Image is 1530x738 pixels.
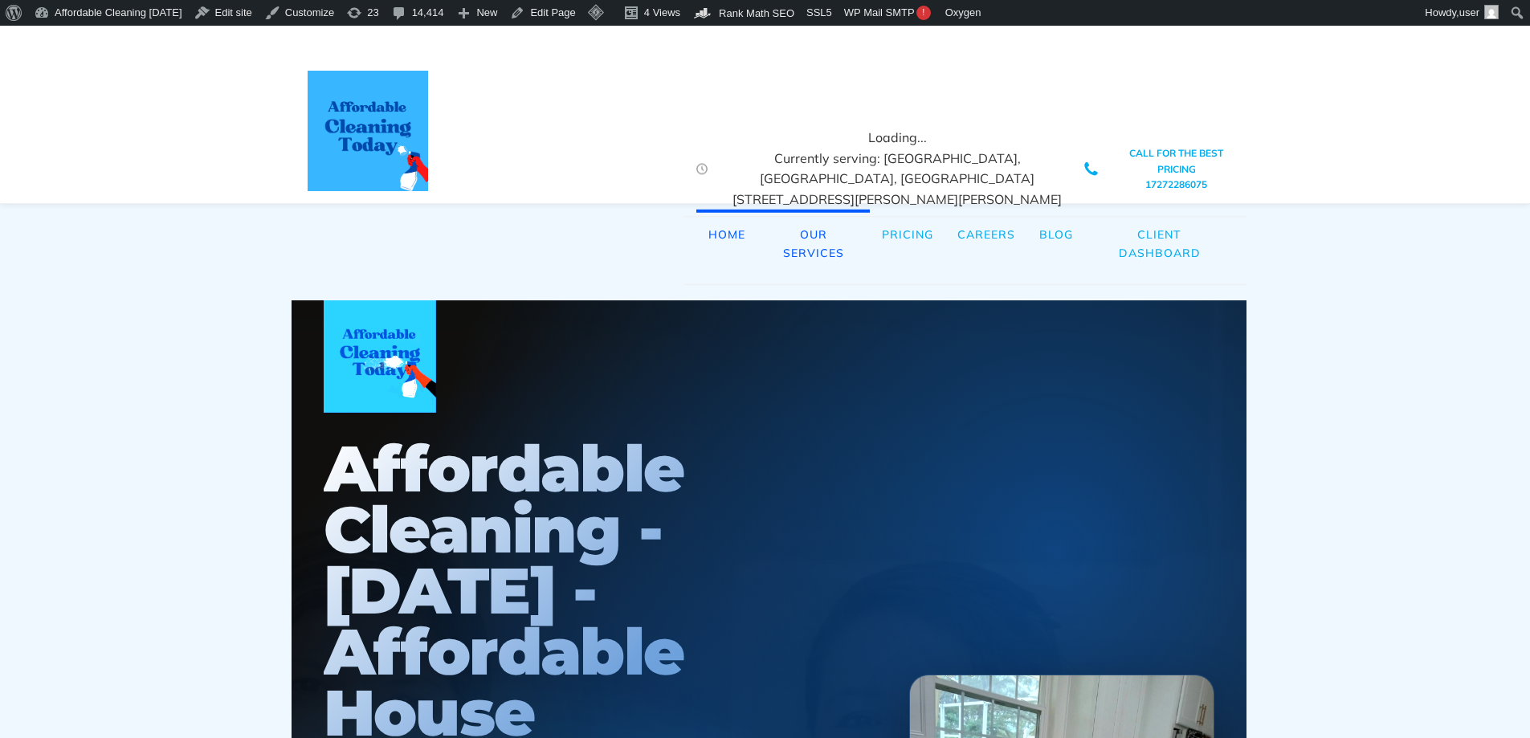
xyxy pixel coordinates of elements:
[1459,6,1479,18] span: user
[712,149,1083,190] div: Currently serving: [GEOGRAPHIC_DATA], [GEOGRAPHIC_DATA], [GEOGRAPHIC_DATA]
[1085,210,1234,278] a: Client Dashboard
[308,71,428,191] img: affordable cleaning today Logo
[719,7,794,19] span: Rank Math SEO
[916,6,931,20] span: !
[870,210,945,259] a: Pricing
[757,210,870,278] a: Our Services
[696,210,757,259] a: Home
[1119,146,1234,193] a: CALL FOR THE BEST PRICING17272286075
[868,129,927,145] span: Loading...
[945,210,1027,259] a: Careers
[696,164,708,175] img: Clock Affordable Cleaning Today
[324,300,436,413] img: Affordable Cleaning Today
[712,190,1083,210] div: [STREET_ADDRESS][PERSON_NAME][PERSON_NAME]
[1027,210,1085,259] a: Blog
